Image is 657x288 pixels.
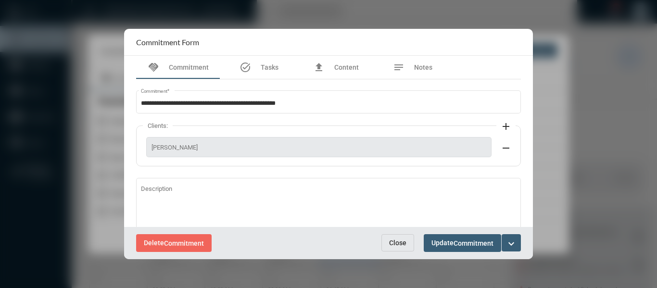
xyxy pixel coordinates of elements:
label: Clients: [143,122,173,129]
mat-icon: add [500,121,512,132]
span: Commitment [454,239,493,247]
span: Update [431,239,493,247]
span: Tasks [261,63,278,71]
span: Commitment [164,239,204,247]
mat-icon: file_upload [313,62,325,73]
span: Notes [414,63,432,71]
button: UpdateCommitment [424,234,501,252]
span: [PERSON_NAME] [152,144,486,151]
span: Close [389,239,406,247]
mat-icon: expand_more [505,238,517,250]
span: Commitment [169,63,209,71]
mat-icon: task_alt [240,62,251,73]
mat-icon: handshake [148,62,159,73]
h2: Commitment Form [136,38,199,47]
button: Close [381,234,414,251]
span: Content [334,63,359,71]
button: DeleteCommitment [136,234,212,252]
mat-icon: notes [393,62,404,73]
mat-icon: remove [500,142,512,154]
span: Delete [144,239,204,247]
